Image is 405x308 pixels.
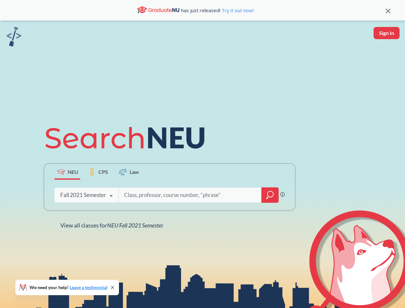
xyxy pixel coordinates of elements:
[68,168,78,175] span: NEU
[181,7,254,14] span: has just released!
[6,27,21,47] img: sandbox logo
[261,187,279,203] div: magnifying glass
[220,7,254,13] a: Try it out now!
[70,285,107,290] a: Leave a testimonial
[60,222,163,229] span: View all classes for
[6,27,21,48] a: sandbox logo
[374,27,400,39] button: Sign In
[60,192,106,199] div: Fall 2021 Semester
[30,285,107,290] span: We need your help!
[98,168,108,175] span: CPS
[107,222,163,229] span: NEU Fall 2021 Semester
[266,191,274,200] svg: magnifying glass
[130,168,139,175] span: Law
[123,188,257,202] input: Class, professor, course number, "phrase"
